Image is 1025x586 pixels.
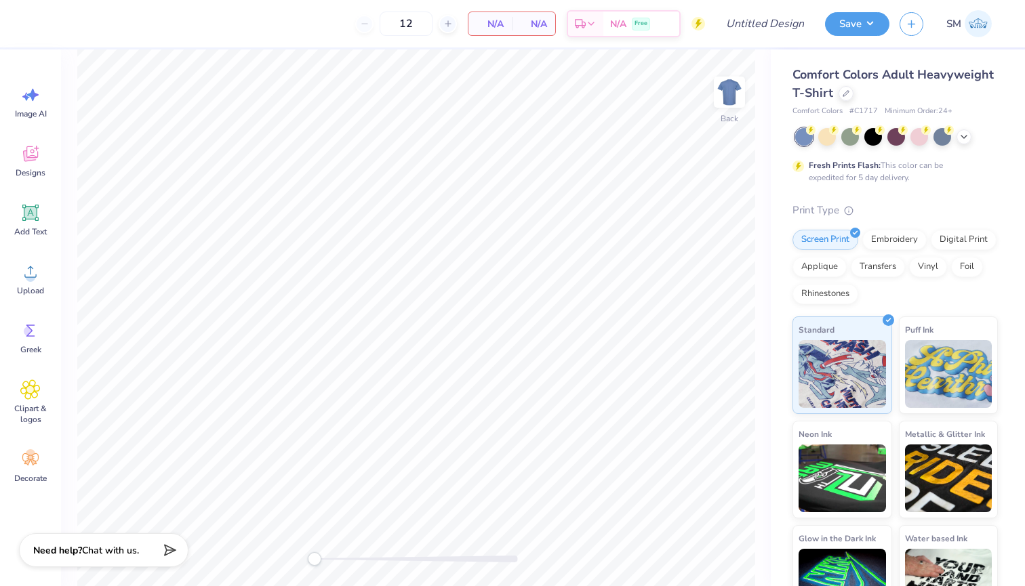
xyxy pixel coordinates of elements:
strong: Need help? [33,544,82,557]
div: Foil [951,257,983,277]
span: Glow in the Dark Ink [799,531,876,545]
span: SM [946,16,961,32]
a: SM [940,10,998,37]
div: Print Type [792,203,998,218]
span: N/A [610,17,626,31]
span: Comfort Colors [792,106,843,117]
strong: Fresh Prints Flash: [809,160,881,171]
input: – – [380,12,433,36]
img: Metallic & Glitter Ink [905,444,992,512]
span: Standard [799,322,835,337]
span: Metallic & Glitter Ink [905,427,985,441]
div: Back [721,112,738,125]
span: Free [635,19,647,28]
span: # C1717 [849,106,878,117]
span: N/A [520,17,547,31]
span: Clipart & logos [8,403,53,425]
span: Chat with us. [82,544,139,557]
span: Decorate [14,473,47,484]
div: Digital Print [931,230,997,250]
img: Sofia Maitz [965,10,992,37]
img: Standard [799,340,886,408]
span: Puff Ink [905,322,933,337]
div: Embroidery [862,230,927,250]
span: Greek [20,344,41,355]
img: Neon Ink [799,444,886,512]
input: Untitled Design [715,10,815,37]
span: Neon Ink [799,427,832,441]
div: Applique [792,257,847,277]
div: This color can be expedited for 5 day delivery. [809,159,976,184]
span: N/A [477,17,504,31]
button: Save [825,12,889,36]
img: Back [716,79,743,106]
span: Comfort Colors Adult Heavyweight T-Shirt [792,66,994,101]
div: Screen Print [792,230,858,250]
span: Image AI [15,108,47,119]
span: Designs [16,167,45,178]
div: Transfers [851,257,905,277]
span: Minimum Order: 24 + [885,106,952,117]
div: Rhinestones [792,284,858,304]
span: Water based Ink [905,531,967,545]
span: Add Text [14,226,47,237]
img: Puff Ink [905,340,992,408]
div: Accessibility label [308,552,321,566]
span: Upload [17,285,44,296]
div: Vinyl [909,257,947,277]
